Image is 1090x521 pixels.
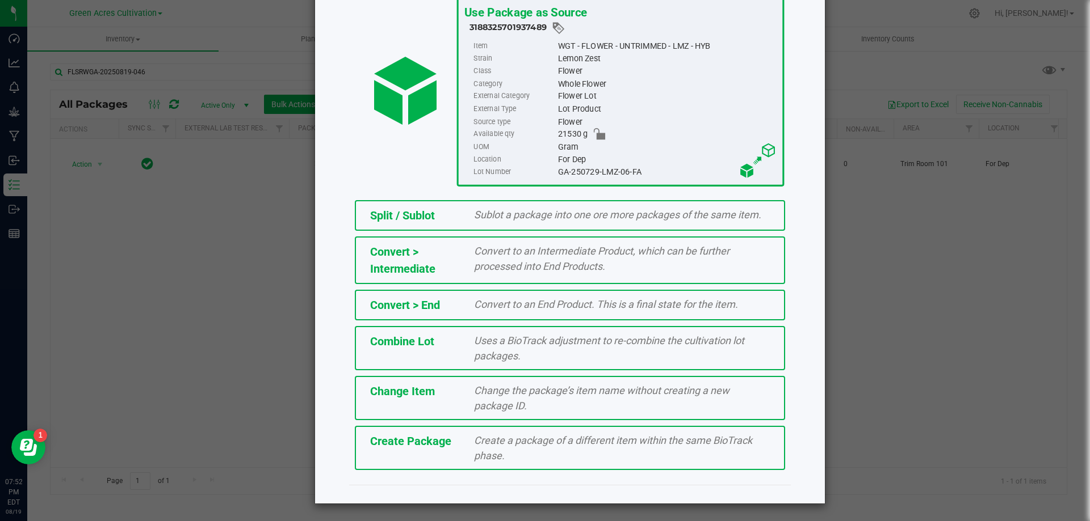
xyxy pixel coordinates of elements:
[474,209,761,221] span: Sublot a package into one ore more packages of the same item.
[370,434,451,448] span: Create Package
[474,245,730,272] span: Convert to an Intermediate Product, which can be further processed into End Products.
[473,52,555,65] label: Strain
[473,40,555,52] label: Item
[557,116,776,128] div: Flower
[473,65,555,78] label: Class
[474,298,738,310] span: Convert to an End Product. This is a final state for the item.
[473,103,555,115] label: External Type
[473,78,555,90] label: Category
[473,128,555,141] label: Available qty
[370,298,440,312] span: Convert > End
[473,153,555,166] label: Location
[464,5,586,19] span: Use Package as Source
[473,116,555,128] label: Source type
[370,384,435,398] span: Change Item
[474,384,730,412] span: Change the package’s item name without creating a new package ID.
[557,52,776,65] div: Lemon Zest
[557,141,776,153] div: Gram
[33,429,47,442] iframe: Resource center unread badge
[557,90,776,103] div: Flower Lot
[473,90,555,103] label: External Category
[557,128,588,141] span: 21530 g
[557,103,776,115] div: Lot Product
[473,166,555,178] label: Lot Number
[11,430,45,464] iframe: Resource center
[557,65,776,78] div: Flower
[557,40,776,52] div: WGT - FLOWER - UNTRIMMED - LMZ - HYB
[474,334,744,362] span: Uses a BioTrack adjustment to re-combine the cultivation lot packages.
[370,334,434,348] span: Combine Lot
[469,21,777,35] div: 3188325701937489
[370,245,435,276] span: Convert > Intermediate
[557,78,776,90] div: Whole Flower
[370,209,435,222] span: Split / Sublot
[474,434,752,461] span: Create a package of a different item within the same BioTrack phase.
[557,166,776,178] div: GA-250729-LMZ-06-FA
[557,153,776,166] div: For Dep
[473,141,555,153] label: UOM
